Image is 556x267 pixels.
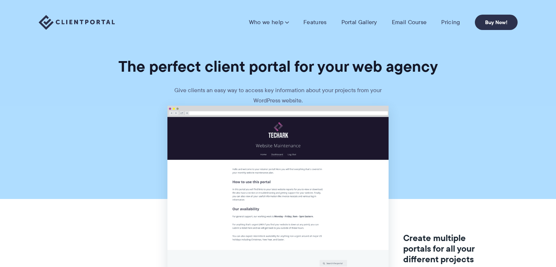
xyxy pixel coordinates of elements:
a: Pricing [441,19,460,26]
h3: Create multiple portals for all your different projects [403,233,483,264]
a: Who we help [249,19,289,26]
a: Features [303,19,326,26]
a: Portal Gallery [341,19,377,26]
a: Buy Now! [475,15,518,30]
a: Email Course [392,19,427,26]
p: Give clients an easy way to access key information about your projects from your WordPress website. [169,85,388,106]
